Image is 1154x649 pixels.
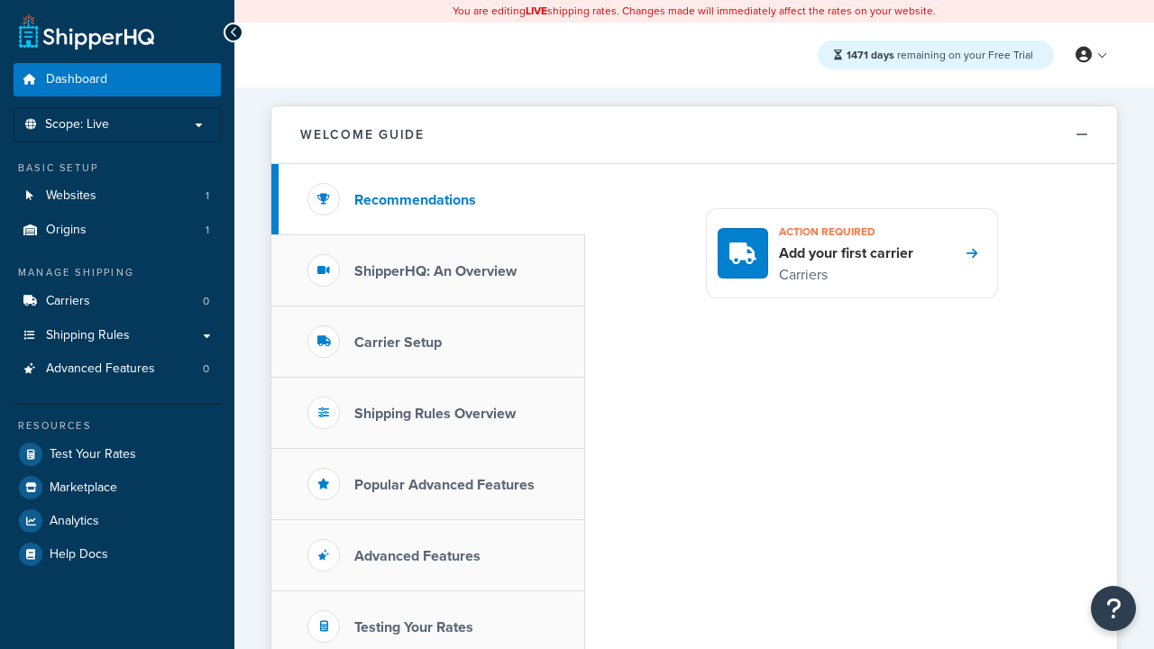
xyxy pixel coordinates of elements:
[354,263,517,279] h3: ShipperHQ: An Overview
[14,352,221,386] a: Advanced Features0
[46,361,155,377] span: Advanced Features
[14,179,221,213] li: Websites
[14,265,221,280] div: Manage Shipping
[46,72,107,87] span: Dashboard
[14,63,221,96] a: Dashboard
[14,319,221,352] a: Shipping Rules
[50,547,108,562] span: Help Docs
[206,188,209,204] span: 1
[14,538,221,571] a: Help Docs
[45,117,109,133] span: Scope: Live
[14,214,221,247] a: Origins1
[14,285,221,318] a: Carriers0
[354,477,535,493] h3: Popular Advanced Features
[14,438,221,471] a: Test Your Rates
[779,263,913,287] p: Carriers
[779,243,913,263] h4: Add your first carrier
[14,418,221,434] div: Resources
[46,188,96,204] span: Websites
[300,128,425,142] h2: Welcome Guide
[354,192,476,208] h3: Recommendations
[203,361,209,377] span: 0
[14,505,221,537] a: Analytics
[203,294,209,309] span: 0
[354,548,481,564] h3: Advanced Features
[50,480,117,496] span: Marketplace
[46,294,90,309] span: Carriers
[46,223,87,238] span: Origins
[779,220,913,243] h3: Action required
[1091,586,1136,631] button: Open Resource Center
[847,47,1033,63] span: remaining on your Free Trial
[50,514,99,529] span: Analytics
[14,214,221,247] li: Origins
[271,106,1117,164] button: Welcome Guide
[14,285,221,318] li: Carriers
[14,471,221,504] a: Marketplace
[354,619,473,635] h3: Testing Your Rates
[526,3,547,19] b: LIVE
[14,179,221,213] a: Websites1
[354,334,442,351] h3: Carrier Setup
[50,447,136,462] span: Test Your Rates
[46,328,130,343] span: Shipping Rules
[354,406,516,422] h3: Shipping Rules Overview
[847,47,894,63] strong: 1471 days
[206,223,209,238] span: 1
[14,352,221,386] li: Advanced Features
[14,160,221,176] div: Basic Setup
